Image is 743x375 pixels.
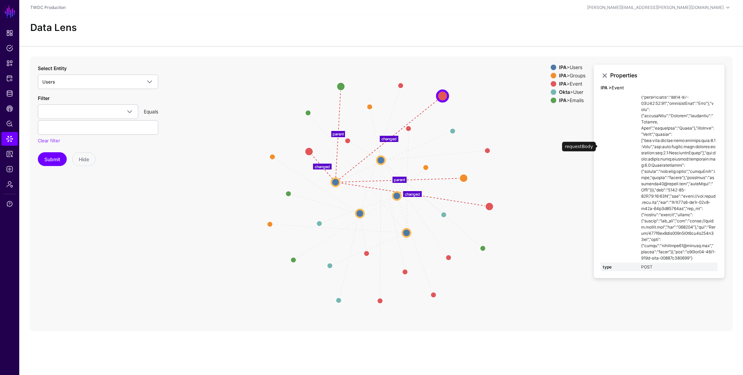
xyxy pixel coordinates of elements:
[639,31,718,263] td: {"lor":["ipsu.dolo.sitam"],"consec":{"adi:elit:seddoe:TEMP:incid:utla:etdolo:magn":{"aliq":{"enim...
[38,152,67,166] button: Submit
[30,5,66,10] a: TWDC Production
[558,65,587,70] div: > Users
[1,132,18,146] a: Data Lens
[603,264,637,270] strong: type
[587,4,724,11] div: [PERSON_NAME][EMAIL_ADDRESS][PERSON_NAME][DOMAIN_NAME]
[405,191,420,196] text: changed
[38,95,50,102] label: Filter
[558,98,587,103] div: > Emails
[6,151,13,157] span: Reports
[1,87,18,100] a: Identity Data Fabric
[639,263,718,272] td: POST
[6,181,13,188] span: Admin
[1,56,18,70] a: Snippets
[6,30,13,36] span: Dashboard
[6,200,13,207] span: Support
[1,117,18,131] a: Policy Lens
[610,72,718,79] h3: Properties
[6,75,13,82] span: Protected Systems
[559,89,570,95] strong: Okta
[1,162,18,176] a: Logs
[559,97,567,103] strong: IPA
[1,71,18,85] a: Protected Systems
[559,81,567,87] strong: IPA
[141,108,161,115] div: Equals
[558,89,587,95] div: > User
[394,177,405,182] text: parent
[601,85,612,90] strong: IPA >
[558,73,587,78] div: > Groups
[72,152,96,166] button: Hide
[333,132,344,136] text: parent
[6,90,13,97] span: Identity Data Fabric
[559,64,567,70] strong: IPA
[6,45,13,52] span: Policies
[1,177,18,191] a: Admin
[30,22,77,34] h2: Data Lens
[559,73,567,78] strong: IPA
[1,147,18,161] a: Reports
[601,85,718,91] h4: Event
[4,4,16,19] a: SGNL
[562,142,596,152] div: requestBody
[42,79,55,85] span: Users
[6,166,13,173] span: Logs
[315,164,330,169] text: changed
[1,41,18,55] a: Policies
[6,135,13,142] span: Data Lens
[6,105,13,112] span: CAEP Hub
[558,81,587,87] div: > Event
[381,136,397,141] text: changed
[1,102,18,115] a: CAEP Hub
[38,138,60,143] a: Clear filter
[38,65,67,72] label: Select Entity
[6,60,13,67] span: Snippets
[1,26,18,40] a: Dashboard
[6,120,13,127] span: Policy Lens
